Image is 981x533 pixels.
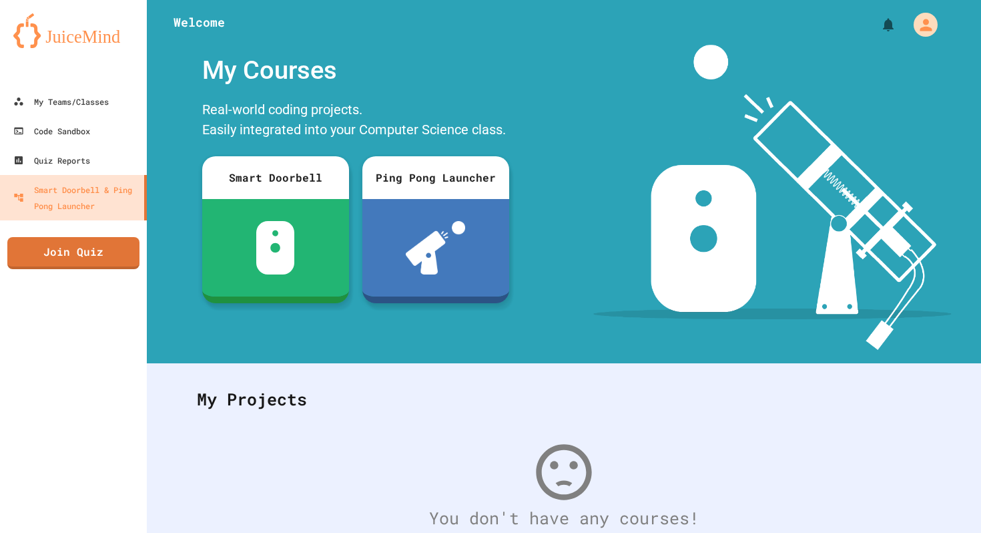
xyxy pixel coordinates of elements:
[196,45,516,96] div: My Courses
[184,506,944,531] div: You don't have any courses!
[7,237,139,269] a: Join Quiz
[13,182,139,214] div: Smart Doorbell & Ping Pong Launcher
[13,94,109,110] div: My Teams/Classes
[406,221,465,275] img: ppl-with-ball.png
[13,123,90,139] div: Code Sandbox
[202,156,349,199] div: Smart Doorbell
[900,9,941,40] div: My Account
[256,221,294,275] img: sdb-white.svg
[856,13,900,36] div: My Notifications
[13,152,90,168] div: Quiz Reports
[593,45,951,350] img: banner-image-my-projects.png
[196,96,516,146] div: Real-world coding projects. Easily integrated into your Computer Science class.
[184,373,944,425] div: My Projects
[362,156,509,199] div: Ping Pong Launcher
[13,13,133,48] img: logo-orange.svg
